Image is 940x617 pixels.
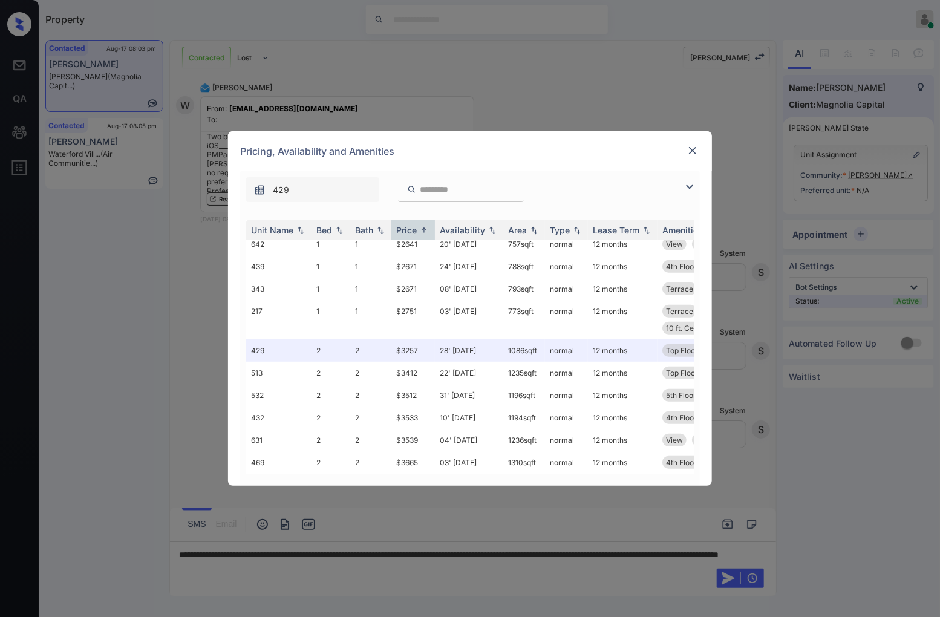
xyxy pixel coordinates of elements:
td: 12 months [588,384,658,406]
td: 2 [312,429,350,451]
td: 2 [350,384,391,406]
td: $3512 [391,384,435,406]
td: normal [545,278,588,300]
img: icon-zuma [253,184,266,196]
img: sorting [571,226,583,235]
div: Unit Name [251,225,293,235]
div: Type [550,225,570,235]
td: 24' [DATE] [435,255,503,278]
td: $2751 [391,300,435,339]
td: 31' [DATE] [435,384,503,406]
td: 12 months [588,233,658,255]
td: 03' [DATE] [435,300,503,339]
td: $2641 [391,233,435,255]
img: sorting [641,226,653,235]
div: Pricing, Availability and Amenities [228,131,712,171]
td: 1236 sqft [503,429,545,451]
td: 432 [246,406,312,429]
span: Top Floor [666,368,698,377]
div: Lease Term [593,225,639,235]
td: 429 [246,339,312,362]
td: 2 [312,451,350,474]
span: 429 [273,183,289,197]
td: $2671 [391,278,435,300]
td: 642 [246,233,312,255]
td: 2 [312,406,350,429]
div: Bed [316,225,332,235]
span: 4th Floor [666,413,697,422]
span: View [666,240,683,249]
td: normal [545,339,588,362]
img: sorting [333,226,345,235]
td: 773 sqft [503,300,545,339]
td: 2 [312,339,350,362]
td: 12 months [588,362,658,384]
td: $3257 [391,339,435,362]
td: 2 [312,384,350,406]
td: 1 [312,233,350,255]
div: Amenities [662,225,703,235]
td: normal [545,406,588,429]
span: 10 ft. Ceilings [666,324,711,333]
td: normal [545,451,588,474]
td: $3533 [391,406,435,429]
td: 757 sqft [503,233,545,255]
span: 4th Floor [666,458,697,467]
td: $2671 [391,255,435,278]
div: Bath [355,225,373,235]
td: 217 [246,300,312,339]
td: normal [545,233,588,255]
td: 2 [350,451,391,474]
td: normal [545,429,588,451]
td: 1194 sqft [503,406,545,429]
td: 439 [246,255,312,278]
img: sorting [374,226,387,235]
img: sorting [295,226,307,235]
span: Terrace [666,307,693,316]
td: 12 months [588,429,658,451]
img: sorting [486,226,498,235]
td: 532 [246,384,312,406]
td: 28' [DATE] [435,339,503,362]
td: 1086 sqft [503,339,545,362]
img: sorting [528,226,540,235]
td: 20' [DATE] [435,233,503,255]
td: $3539 [391,429,435,451]
td: 1 [312,255,350,278]
td: 1310 sqft [503,451,545,474]
td: normal [545,384,588,406]
td: 10' [DATE] [435,406,503,429]
img: sorting [418,226,430,235]
td: 343 [246,278,312,300]
td: 1 [312,300,350,339]
div: Price [396,225,417,235]
td: 08' [DATE] [435,278,503,300]
td: normal [545,362,588,384]
td: 12 months [588,278,658,300]
span: 4th Floor [666,262,697,271]
td: 1 [350,300,391,339]
td: 04' [DATE] [435,429,503,451]
td: $3665 [391,451,435,474]
div: Availability [440,225,485,235]
td: 513 [246,362,312,384]
span: Terrace [666,284,693,293]
td: 1196 sqft [503,384,545,406]
td: 12 months [588,255,658,278]
td: 2 [350,429,391,451]
td: 12 months [588,451,658,474]
td: 788 sqft [503,255,545,278]
td: 469 [246,451,312,474]
td: 12 months [588,339,658,362]
td: 631 [246,429,312,451]
td: 2 [350,362,391,384]
div: Area [508,225,527,235]
td: $3412 [391,362,435,384]
td: 03' [DATE] [435,451,503,474]
td: 1 [350,233,391,255]
span: View [666,436,683,445]
td: 2 [350,339,391,362]
td: 22' [DATE] [435,362,503,384]
span: 5th Floor [666,391,696,400]
td: normal [545,255,588,278]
